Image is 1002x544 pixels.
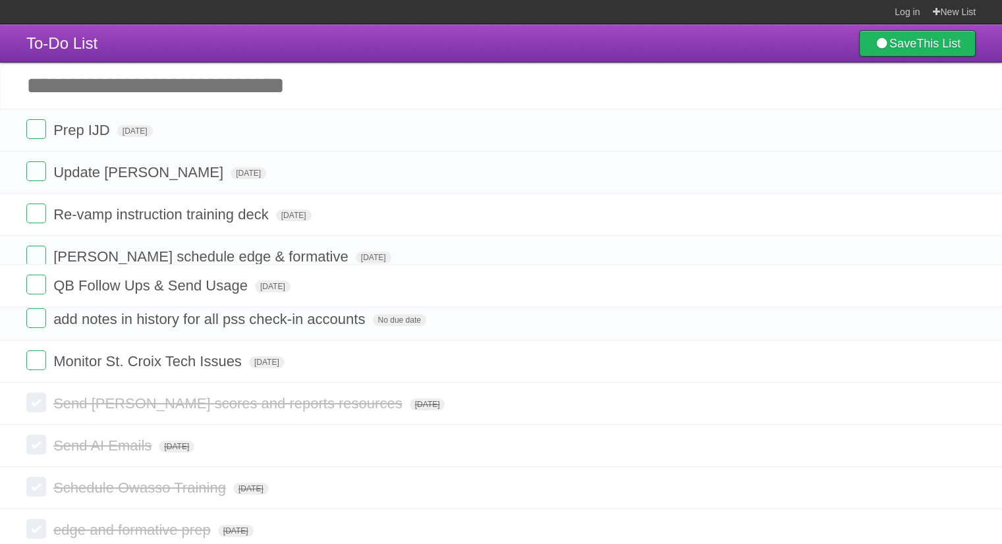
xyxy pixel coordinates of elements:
label: Done [26,275,46,294]
label: Done [26,204,46,223]
span: [DATE] [356,252,391,263]
span: [DATE] [249,356,285,368]
span: QB Follow Ups & Send Usage [53,277,251,294]
span: [DATE] [233,483,269,495]
label: Done [26,161,46,181]
label: Done [26,477,46,497]
span: Schedule Owasso Training [53,479,229,496]
span: Update [PERSON_NAME] [53,164,227,180]
span: Prep IJD [53,122,113,138]
label: Done [26,308,46,328]
span: add notes in history for all pss check-in accounts [53,311,368,327]
span: [DATE] [410,398,445,410]
span: [DATE] [117,125,153,137]
span: [DATE] [255,281,291,292]
label: Done [26,435,46,454]
label: Done [26,119,46,139]
label: Done [26,519,46,539]
b: This List [916,37,960,50]
span: To-Do List [26,34,97,52]
span: Re-vamp instruction training deck [53,206,271,223]
span: [DATE] [276,209,312,221]
a: SaveThis List [859,30,976,57]
span: Send AI Emails [53,437,155,454]
label: Done [26,393,46,412]
span: edge and formative prep [53,522,214,538]
span: [DATE] [231,167,266,179]
span: Monitor St. Croix Tech Issues [53,353,245,369]
span: [DATE] [218,525,254,537]
span: No due date [373,314,426,326]
label: Done [26,350,46,370]
span: Send [PERSON_NAME] scores and reports resources [53,395,405,412]
label: Done [26,246,46,265]
span: [PERSON_NAME] schedule edge & formative [53,248,352,265]
span: [DATE] [159,441,194,452]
